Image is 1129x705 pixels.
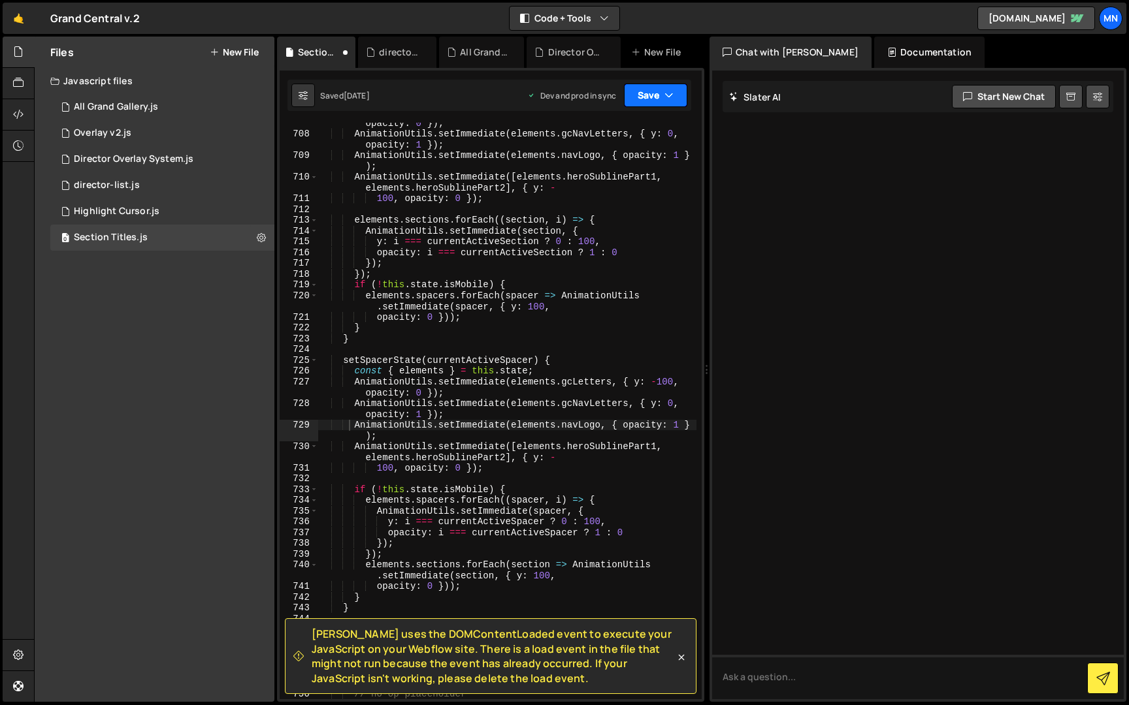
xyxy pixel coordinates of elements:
a: MN [1099,7,1122,30]
div: Highlight Cursor.js [74,206,159,217]
div: Saved [320,90,370,101]
div: 742 [280,592,318,603]
div: 710 [280,172,318,193]
h2: Files [50,45,74,59]
div: Javascript files [35,68,274,94]
div: 722 [280,322,318,334]
div: 738 [280,538,318,549]
div: 733 [280,484,318,495]
div: 746 [280,635,318,657]
div: New File [631,46,686,59]
div: 15298/42891.js [50,146,274,172]
div: 741 [280,581,318,592]
div: 728 [280,398,318,420]
div: director-list.js [379,46,421,59]
div: 727 [280,377,318,398]
span: [PERSON_NAME] uses the DOMContentLoaded event to execute your JavaScript on your Webflow site. Th... [312,627,675,685]
div: 729 [280,420,318,441]
div: 709 [280,150,318,172]
div: 721 [280,312,318,323]
div: director-list.js [74,180,140,191]
div: 747 [280,657,318,668]
h2: Slater AI [729,91,781,103]
span: 0 [61,234,69,244]
a: [DOMAIN_NAME] [977,7,1095,30]
div: 715 [280,236,318,247]
button: New File [210,47,259,57]
button: Code + Tools [510,7,619,30]
button: Save [624,84,687,107]
div: 719 [280,279,318,290]
div: 725 [280,355,318,366]
div: Director Overlay System.js [548,46,605,59]
div: 716 [280,247,318,258]
a: 🤙 [3,3,35,34]
div: 723 [280,334,318,345]
div: All Grand Gallery.js [460,46,508,59]
div: Director Overlay System.js [74,153,193,165]
div: Documentation [874,37,985,68]
div: 734 [280,495,318,506]
div: 15298/43117.js [50,198,274,225]
div: 720 [280,290,318,312]
div: 737 [280,527,318,539]
div: 749 [280,678,318,689]
div: Chat with [PERSON_NAME] [710,37,872,68]
div: 15298/40379.js [50,172,274,198]
div: 744 [280,614,318,625]
div: 15298/45944.js [50,120,274,146]
div: 15298/40223.js [50,225,274,251]
div: Dev and prod in sync [527,90,616,101]
div: Section Titles.js [298,46,340,59]
div: 713 [280,215,318,226]
div: 724 [280,344,318,355]
div: Section Titles.js [74,232,148,243]
div: 712 [280,204,318,215]
div: 745 [280,624,318,635]
div: Overlay v2.js [74,127,131,139]
div: [DATE] [344,90,370,101]
div: All Grand Gallery.js [74,101,158,113]
div: Grand Central v.2 [50,10,140,26]
div: 731 [280,463,318,474]
div: 708 [280,129,318,150]
div: 748 [280,667,318,678]
div: 714 [280,226,318,237]
div: 740 [280,559,318,581]
div: 750 [280,689,318,700]
div: 735 [280,506,318,517]
div: 711 [280,193,318,204]
div: 717 [280,258,318,269]
div: 730 [280,441,318,463]
button: Start new chat [952,85,1056,108]
div: 732 [280,473,318,484]
div: 726 [280,366,318,377]
div: 736 [280,516,318,527]
div: 718 [280,269,318,280]
div: 743 [280,603,318,614]
div: 739 [280,549,318,560]
div: 15298/43578.js [50,94,274,120]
